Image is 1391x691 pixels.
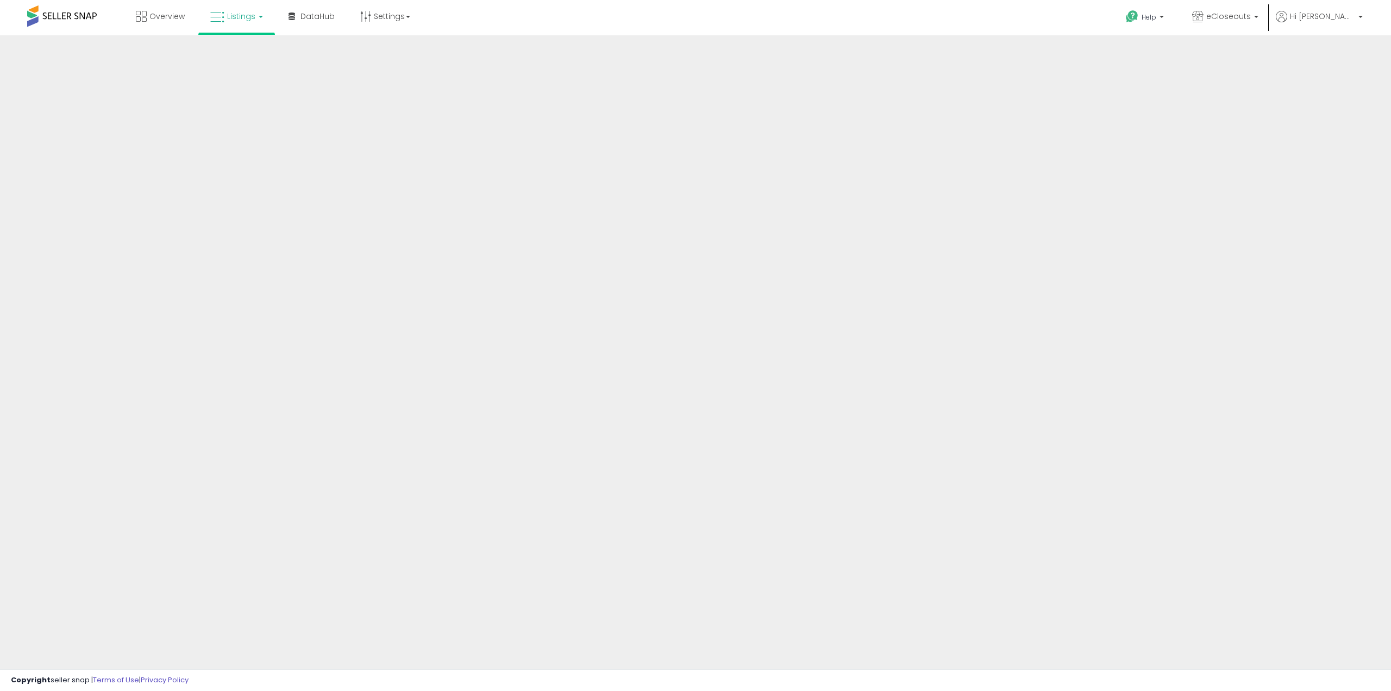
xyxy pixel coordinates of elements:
[1206,11,1251,22] span: eCloseouts
[1125,10,1139,23] i: Get Help
[227,11,255,22] span: Listings
[300,11,335,22] span: DataHub
[1117,2,1175,35] a: Help
[1276,11,1363,35] a: Hi [PERSON_NAME]
[1290,11,1355,22] span: Hi [PERSON_NAME]
[149,11,185,22] span: Overview
[1142,13,1156,22] span: Help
